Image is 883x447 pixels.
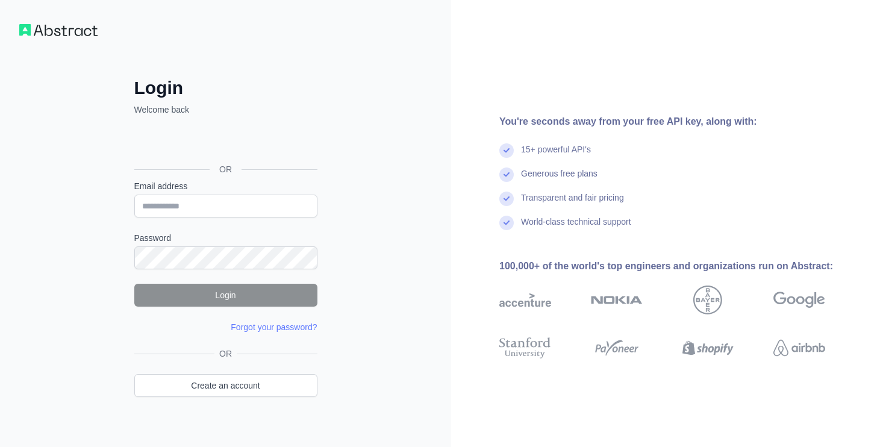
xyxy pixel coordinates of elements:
img: check mark [499,192,514,206]
img: airbnb [773,335,825,361]
img: check mark [499,216,514,230]
label: Email address [134,180,317,192]
div: 15+ powerful API's [521,143,591,167]
div: You're seconds away from your free API key, along with: [499,114,864,129]
label: Password [134,232,317,244]
img: check mark [499,167,514,182]
div: World-class technical support [521,216,631,240]
p: Welcome back [134,104,317,116]
img: nokia [591,286,643,314]
span: OR [214,348,237,360]
img: shopify [682,335,734,361]
img: google [773,286,825,314]
div: Generous free plans [521,167,598,192]
img: payoneer [591,335,643,361]
h2: Login [134,77,317,99]
a: Forgot your password? [231,322,317,332]
img: bayer [693,286,722,314]
a: Create an account [134,374,317,397]
span: OR [210,163,242,175]
img: Workflow [19,24,98,36]
div: Transparent and fair pricing [521,192,624,216]
img: accenture [499,286,551,314]
div: 100,000+ of the world's top engineers and organizations run on Abstract: [499,259,864,274]
iframe: Sign in with Google Button [128,129,321,155]
img: stanford university [499,335,551,361]
button: Login [134,284,317,307]
img: check mark [499,143,514,158]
